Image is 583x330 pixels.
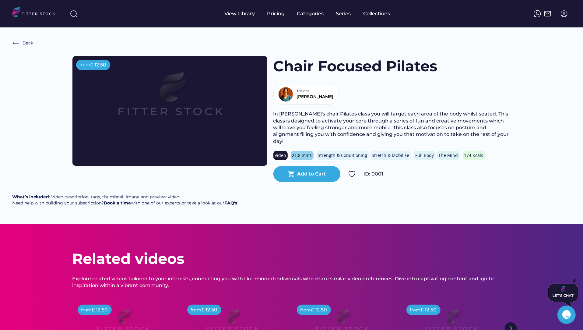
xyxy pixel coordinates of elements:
[297,89,312,94] div: Trainer
[297,171,326,177] div: Add to Cart
[372,152,409,158] div: Stretch & Mobilise
[224,200,237,206] a: FAQ's
[92,56,248,144] img: Frame%2079%20%281%29.svg
[273,56,437,76] h1: Chair Focused Pilates
[292,152,312,158] div: 21.8 mins
[72,249,184,269] div: Related videos
[336,10,351,17] div: Series
[297,10,324,17] div: Categories
[548,278,578,306] iframe: chat widget
[12,40,19,47] img: Frame%20%286%29.svg
[288,170,295,178] button: shopping_cart
[318,152,367,158] div: Strength & Conditioning
[363,10,390,17] div: Collections
[12,7,60,19] img: LOGO.svg
[273,111,511,145] div: In [PERSON_NAME]'s chair Pilates class you will target each area of the body whilst seated. This ...
[557,306,577,324] iframe: chat widget
[12,194,49,200] strong: What’s included
[416,152,434,158] div: Full Body
[560,10,568,17] img: profile-circle.svg
[72,275,511,289] div: Explore related videos tailored to your interests, connecting you with like-minded individuals wh...
[191,307,202,313] div: from
[464,152,483,158] div: 174 Kcals
[90,62,107,68] div: £ 12.50
[23,40,33,46] div: Back
[439,152,458,158] div: The Mind
[70,10,77,17] img: search-normal%203.svg
[225,10,255,17] div: View Library
[80,62,90,68] div: from
[410,307,421,313] div: from
[297,94,334,100] div: [PERSON_NAME]
[364,171,511,177] div: ID: 0001
[275,152,286,158] div: Video
[300,307,311,313] div: from
[348,170,356,178] img: Group%201000002324.svg
[81,307,92,313] div: from
[278,87,293,102] img: Bio%20Template%20-%20rachel.png
[544,10,551,17] img: Frame%2051.svg
[267,10,285,17] div: Pricing
[104,200,131,206] a: Book a time
[534,10,541,17] img: meteor-icons_whatsapp%20%281%29.svg
[12,194,237,206] div: : Video description, tags, thumbnail image and preview video. Need help with building your subscr...
[297,3,305,9] div: fvck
